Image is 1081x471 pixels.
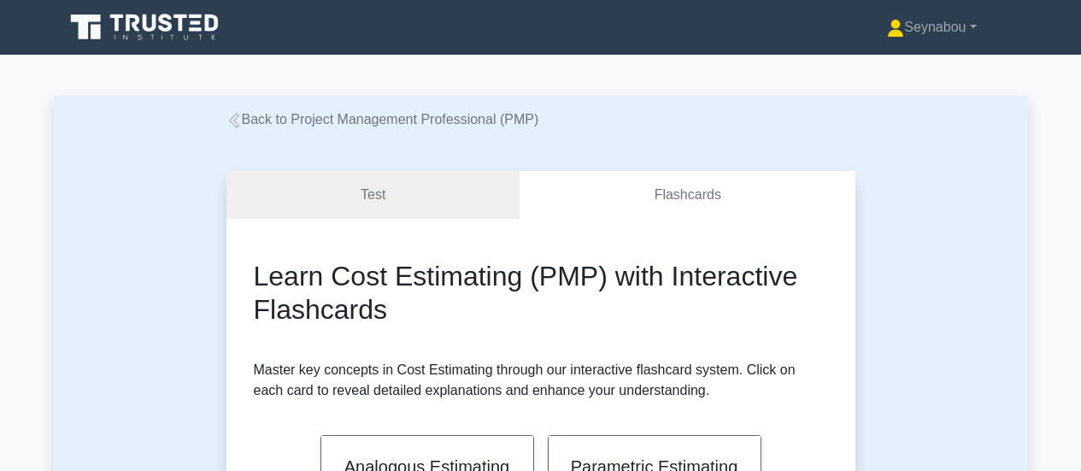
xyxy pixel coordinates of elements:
a: Back to Project Management Professional (PMP) [226,112,539,127]
h2: Learn Cost Estimating (PMP) with Interactive Flashcards [254,260,828,326]
a: Test [226,171,520,220]
a: Flashcards [520,171,855,220]
p: Master key concepts in Cost Estimating through our interactive flashcard system. Click on each ca... [254,360,828,401]
a: Seynabou [846,10,1017,44]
